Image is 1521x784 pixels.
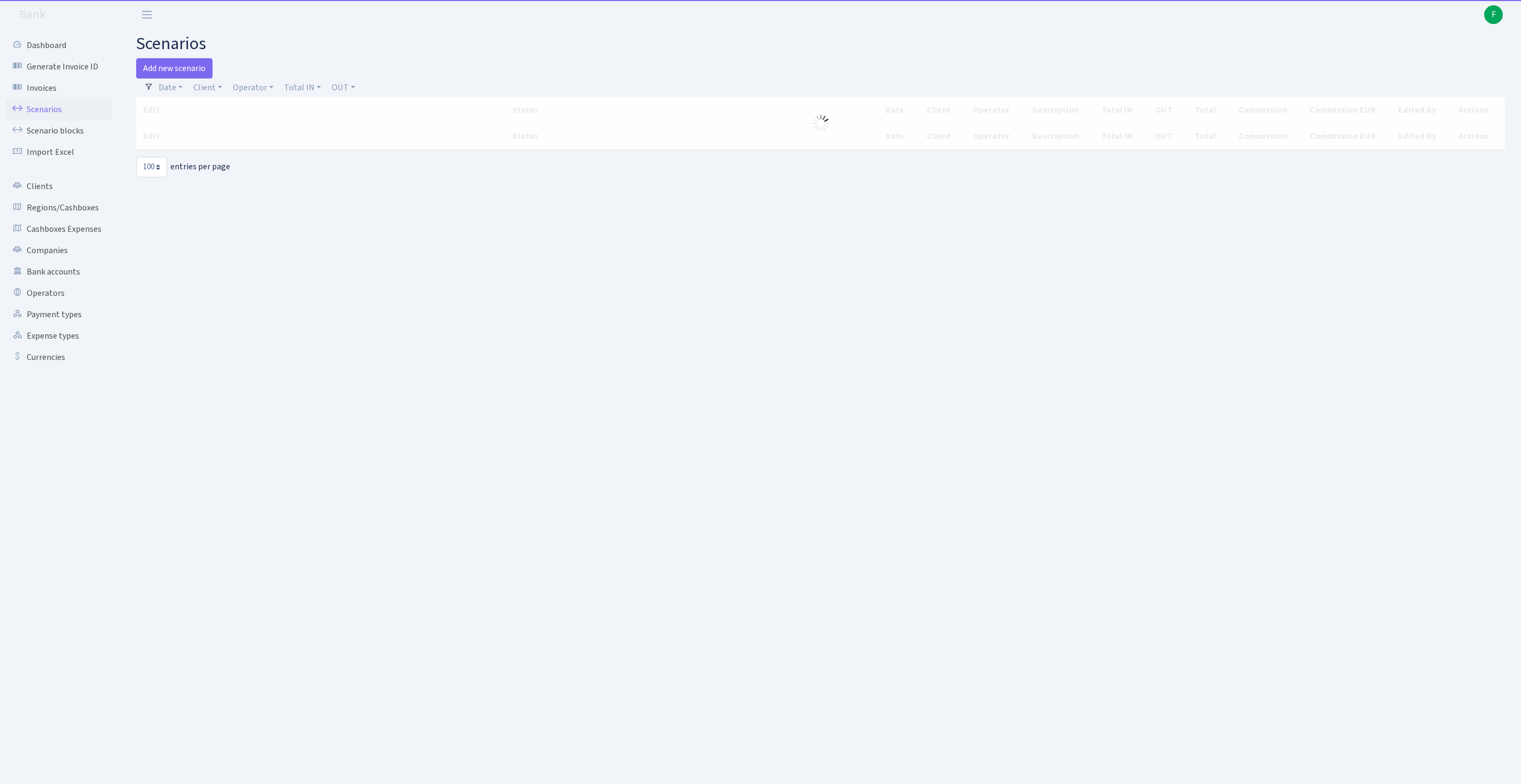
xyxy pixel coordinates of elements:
[280,79,325,97] a: Total IN
[229,79,278,97] a: Operator
[5,325,112,347] a: Expense types
[1484,5,1503,24] a: F
[5,218,112,240] a: Cashboxes Expenses
[136,32,206,56] span: scenarios
[5,56,112,77] a: Generate Invoice ID
[5,304,112,325] a: Payment types
[136,157,167,177] select: entries per page
[5,240,112,261] a: Companies
[5,99,112,120] a: Scenarios
[5,283,112,304] a: Operators
[327,79,359,97] a: OUT
[812,115,829,132] img: Processing...
[154,79,187,97] a: Date
[5,120,112,142] a: Scenario blocks
[5,197,112,218] a: Regions/Cashboxes
[5,142,112,163] a: Import Excel
[136,58,213,79] a: Add new scenario
[5,261,112,283] a: Bank accounts
[5,35,112,56] a: Dashboard
[136,157,230,177] label: entries per page
[189,79,226,97] a: Client
[5,77,112,99] a: Invoices
[134,6,160,23] button: Toggle navigation
[5,176,112,197] a: Clients
[5,347,112,368] a: Currencies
